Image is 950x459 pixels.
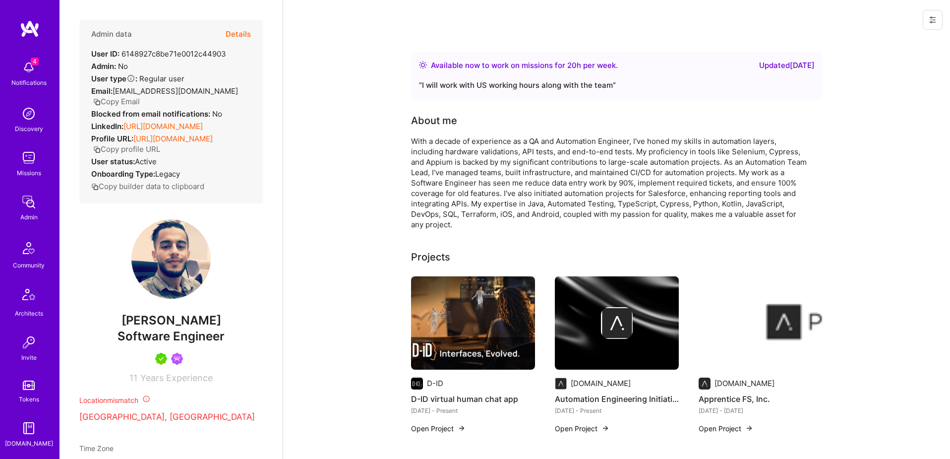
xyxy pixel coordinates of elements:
[91,169,155,179] strong: Onboarding Type:
[15,124,43,134] div: Discovery
[419,61,427,69] img: Availability
[118,329,225,343] span: Software Engineer
[555,423,609,434] button: Open Project
[123,122,203,131] a: [URL][DOMAIN_NAME]
[19,192,39,212] img: admin teamwork
[79,411,263,423] p: [GEOGRAPHIC_DATA], [GEOGRAPHIC_DATA]
[17,168,41,178] div: Missions
[91,134,133,143] strong: Profile URL:
[93,98,101,106] i: icon Copy
[601,424,609,432] img: arrow-right
[91,86,113,96] strong: Email:
[19,394,39,404] div: Tokens
[555,276,679,370] img: cover
[411,378,423,390] img: Company logo
[79,395,263,405] div: Location mismatch
[411,113,457,128] div: About me
[23,381,35,390] img: tokens
[19,148,39,168] img: teamwork
[31,58,39,66] span: 4
[91,73,184,84] div: Regular user
[699,378,711,390] img: Company logo
[20,212,38,222] div: Admin
[11,77,47,88] div: Notifications
[91,109,212,119] strong: Blocked from email notifications:
[79,444,114,453] span: Time Zone
[93,144,160,154] button: Copy profile URL
[427,378,443,389] div: D-ID
[13,260,45,270] div: Community
[567,61,577,70] span: 20
[226,20,251,49] button: Details
[91,183,99,191] i: icon Copy
[91,122,123,131] strong: LinkedIn:
[759,60,815,71] div: Updated [DATE]
[19,418,39,438] img: guide book
[699,423,753,434] button: Open Project
[91,49,119,59] strong: User ID:
[171,353,183,365] img: Been on Mission
[93,146,101,153] i: icon Copy
[19,58,39,77] img: bell
[419,79,815,91] div: “ I will work with US working hours along with the team ”
[91,30,132,39] h4: Admin data
[155,353,167,365] img: A.Teamer in Residence
[126,74,135,83] i: Help
[91,61,128,71] div: No
[699,276,823,370] img: Apprentice FS, Inc.
[15,308,43,319] div: Architects
[133,134,213,143] a: [URL][DOMAIN_NAME]
[79,313,263,328] span: [PERSON_NAME]
[555,393,679,405] h4: Automation Engineering Initiatives
[129,373,137,383] span: 11
[135,157,157,166] span: Active
[21,352,37,363] div: Invite
[19,104,39,124] img: discovery
[91,181,204,192] button: Copy builder data to clipboard
[131,219,211,299] img: User Avatar
[91,109,222,119] div: No
[411,423,466,434] button: Open Project
[91,62,116,71] strong: Admin:
[699,393,823,405] h4: Apprentice FS, Inc.
[411,250,450,264] div: Projects
[745,424,753,432] img: arrow-right
[93,96,140,107] button: Copy Email
[458,424,466,432] img: arrow-right
[155,169,180,179] span: legacy
[19,332,39,352] img: Invite
[555,405,679,416] div: [DATE] - Present
[601,307,633,339] img: Company logo
[411,276,535,370] img: D-ID virtual human chat app
[113,86,238,96] span: [EMAIL_ADDRESS][DOMAIN_NAME]
[20,20,40,38] img: logo
[91,49,226,59] div: 6148927c8be71e0012c44903
[571,378,631,389] div: [DOMAIN_NAME]
[91,74,137,83] strong: User type :
[140,373,213,383] span: Years Experience
[17,236,41,260] img: Community
[699,405,823,416] div: [DATE] - [DATE]
[714,378,774,389] div: [DOMAIN_NAME]
[555,378,567,390] img: Company logo
[17,284,41,308] img: Architects
[91,157,135,166] strong: User status:
[431,60,618,71] div: Available now to work on missions for h per week .
[5,438,53,449] div: [DOMAIN_NAME]
[411,393,535,405] h4: D-ID virtual human chat app
[411,136,808,230] div: With a decade of experience as a QA and Automation Engineer, I've honed my skills in automation l...
[411,405,535,416] div: [DATE] - Present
